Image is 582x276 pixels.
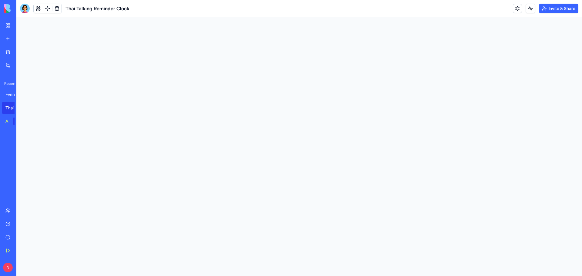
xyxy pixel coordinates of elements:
button: Invite & Share [539,4,578,13]
div: AI Logo Generator [5,118,8,124]
img: logo [4,4,42,13]
span: N [3,263,13,272]
a: Event Moments [2,88,26,101]
span: Recent [2,81,15,86]
div: TRY [13,118,22,125]
div: Thai Talking Reminder Clock [5,105,22,111]
a: Thai Talking Reminder Clock [2,102,26,114]
div: Event Moments [5,91,22,98]
span: Thai Talking Reminder Clock [65,5,129,12]
a: AI Logo GeneratorTRY [2,115,26,127]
